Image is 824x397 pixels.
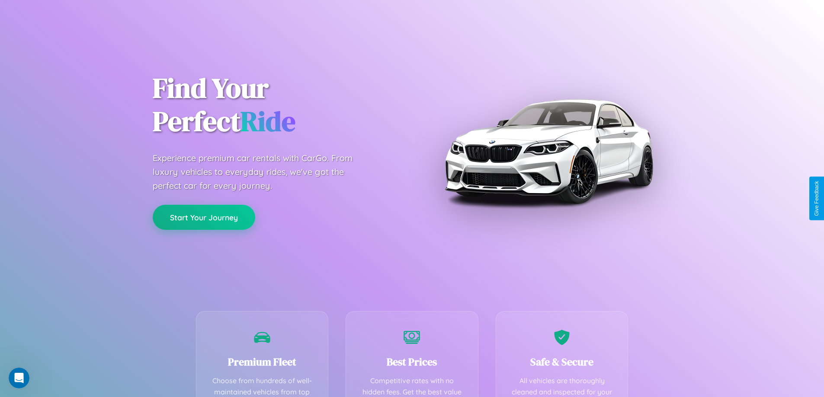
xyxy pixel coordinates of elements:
div: Give Feedback [814,181,820,216]
h3: Safe & Secure [509,355,615,369]
h3: Best Prices [359,355,465,369]
span: Ride [240,102,295,140]
h1: Find Your Perfect [153,72,399,138]
p: Experience premium car rentals with CarGo. From luxury vehicles to everyday rides, we've got the ... [153,151,369,193]
img: Premium BMW car rental vehicle [440,43,657,259]
h3: Premium Fleet [209,355,315,369]
button: Start Your Journey [153,205,255,230]
iframe: Intercom live chat [9,368,29,388]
